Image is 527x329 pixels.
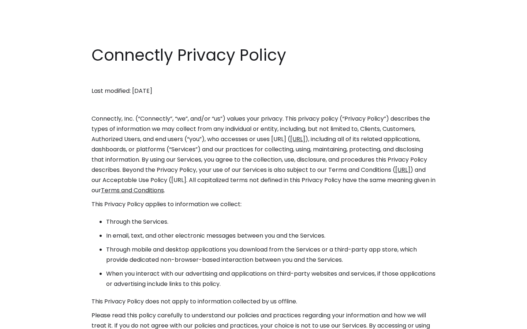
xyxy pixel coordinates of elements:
[106,231,436,241] li: In email, text, and other electronic messages between you and the Services.
[290,135,305,143] a: [URL]
[91,199,436,209] p: This Privacy Policy applies to information we collect:
[7,315,44,326] aside: Language selected: English
[91,86,436,96] p: Last modified: [DATE]
[91,44,436,67] h1: Connectly Privacy Policy
[101,186,164,194] a: Terms and Conditions
[91,100,436,110] p: ‍
[91,72,436,82] p: ‍
[91,296,436,307] p: This Privacy Policy does not apply to information collected by us offline.
[15,316,44,326] ul: Language list
[106,269,436,289] li: When you interact with our advertising and applications on third-party websites and services, if ...
[106,245,436,265] li: Through mobile and desktop applications you download from the Services or a third-party app store...
[91,114,436,196] p: Connectly, Inc. (“Connectly”, “we”, and/or “us”) values your privacy. This privacy policy (“Priva...
[395,166,410,174] a: [URL]
[106,217,436,227] li: Through the Services.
